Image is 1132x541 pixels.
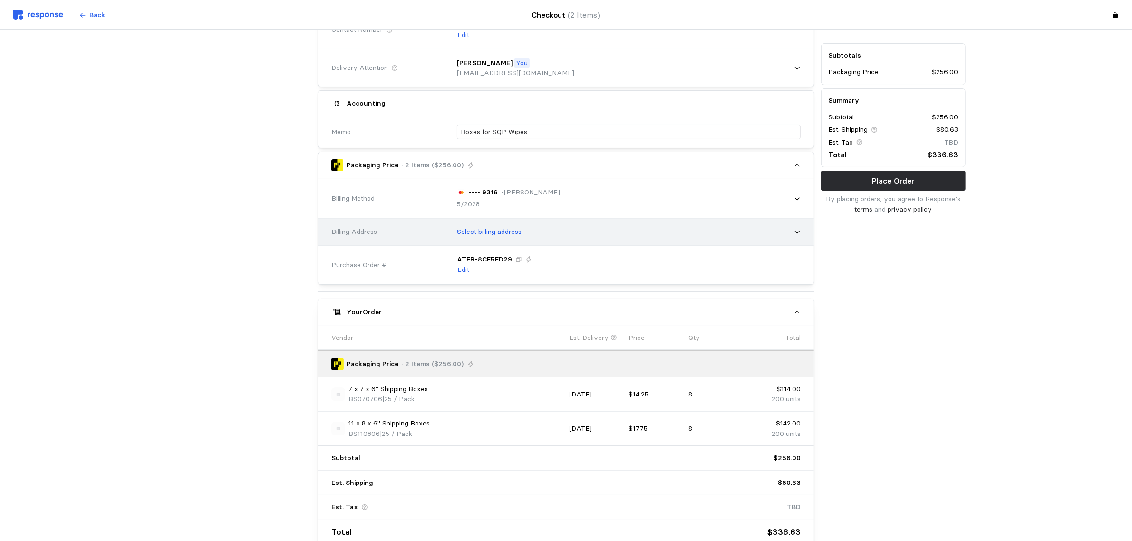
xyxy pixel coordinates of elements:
[516,58,528,68] p: You
[828,96,958,106] h5: Summary
[331,333,353,343] p: Vendor
[13,10,63,20] img: svg%3e
[331,260,387,270] span: Purchase Order #
[318,179,814,284] div: Packaging Price· 2 Items ($256.00)
[331,63,388,73] span: Delivery Attention
[402,160,464,171] p: · 2 Items ($256.00)
[570,333,609,343] p: Est. Delivery
[457,29,470,41] button: Edit
[932,112,958,123] p: $256.00
[331,502,358,512] p: Est. Tax
[688,333,700,343] p: Qty
[748,384,801,395] p: $114.00
[348,384,428,395] p: 7 x 7 x 6" Shipping Boxes
[828,112,854,123] p: Subtotal
[629,389,682,400] p: $14.25
[629,333,645,343] p: Price
[331,193,375,204] span: Billing Method
[74,6,111,24] button: Back
[457,227,522,237] p: Select billing address
[331,478,373,488] p: Est. Shipping
[457,265,469,275] p: Edit
[932,68,958,78] p: $256.00
[382,395,415,403] span: | 25 / Pack
[828,125,868,135] p: Est. Shipping
[568,10,600,19] span: (2 Items)
[347,359,399,369] p: Packaging Price
[347,160,399,171] p: Packaging Price
[331,387,345,401] img: svg%3e
[748,429,801,439] p: 200 units
[331,453,360,464] p: Subtotal
[774,453,801,464] p: $256.00
[457,190,465,195] img: svg%3e
[828,149,847,161] p: Total
[331,127,351,137] span: Memo
[688,424,741,434] p: 8
[90,10,106,20] p: Back
[748,394,801,405] p: 200 units
[828,50,958,60] h5: Subtotals
[457,68,574,78] p: [EMAIL_ADDRESS][DOMAIN_NAME]
[821,171,966,191] button: Place Order
[937,125,958,135] p: $80.63
[872,175,914,187] p: Place Order
[348,418,430,429] p: 11 x 8 x 6" Shipping Boxes
[331,525,352,539] p: Total
[331,422,345,435] img: svg%3e
[688,389,741,400] p: 8
[331,227,377,237] span: Billing Address
[748,418,801,429] p: $142.00
[778,478,801,488] p: $80.63
[629,424,682,434] p: $17.75
[785,333,801,343] p: Total
[457,30,469,40] p: Edit
[457,254,512,265] p: ATER-8CF5ED29
[380,429,412,438] span: | 25 / Pack
[318,299,814,326] button: YourOrder
[854,205,872,213] a: terms
[787,502,801,512] p: TBD
[570,389,622,400] p: [DATE]
[457,58,513,68] p: [PERSON_NAME]
[945,137,958,148] p: TBD
[501,187,560,198] p: • [PERSON_NAME]
[318,152,814,179] button: Packaging Price· 2 Items ($256.00)
[348,429,380,438] span: BS110806
[457,264,470,276] button: Edit
[828,68,879,78] p: Packaging Price
[767,525,801,539] p: $336.63
[347,307,382,317] h5: Your Order
[532,9,600,21] h4: Checkout
[461,125,797,139] input: What are these orders for?
[928,149,958,161] p: $336.63
[347,98,386,108] h5: Accounting
[348,395,382,403] span: BS070706
[888,205,932,213] a: privacy policy
[457,199,480,210] p: 5/2028
[402,359,464,369] p: · 2 Items ($256.00)
[570,424,622,434] p: [DATE]
[821,194,966,214] p: By placing orders, you agree to Response's and
[469,187,498,198] p: •••• 9316
[828,137,853,148] p: Est. Tax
